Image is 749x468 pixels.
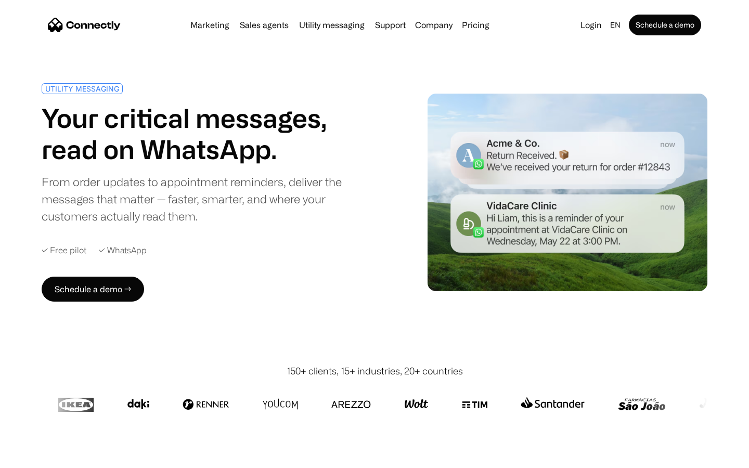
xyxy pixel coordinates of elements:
div: Company [415,18,453,32]
h1: Your critical messages, read on WhatsApp. [42,102,370,165]
aside: Language selected: English [10,449,62,464]
a: Schedule a demo [629,15,701,35]
a: Marketing [186,21,234,29]
div: ✓ Free pilot [42,245,86,255]
div: en [610,18,621,32]
a: Schedule a demo → [42,277,144,302]
a: Utility messaging [295,21,369,29]
a: Pricing [458,21,494,29]
div: 150+ clients, 15+ industries, 20+ countries [287,364,463,378]
ul: Language list [21,450,62,464]
a: Support [371,21,410,29]
a: Sales agents [236,21,293,29]
div: From order updates to appointment reminders, deliver the messages that matter — faster, smarter, ... [42,173,370,225]
a: Login [576,18,606,32]
div: UTILITY MESSAGING [45,85,119,93]
div: ✓ WhatsApp [99,245,147,255]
